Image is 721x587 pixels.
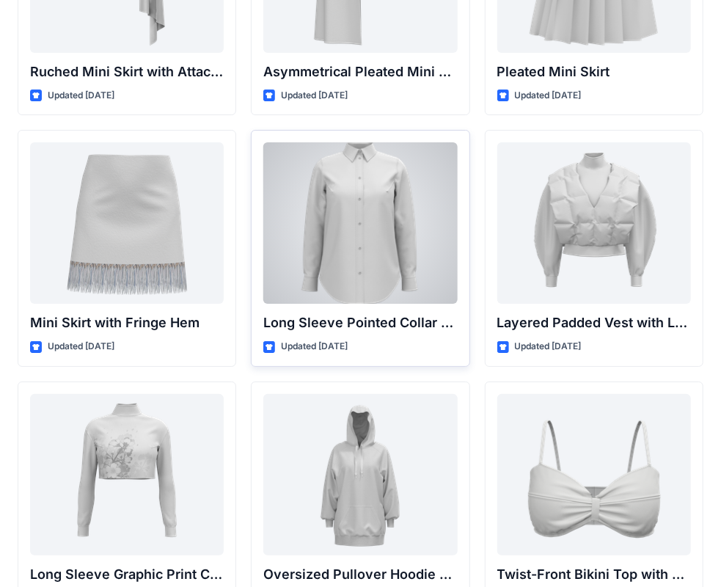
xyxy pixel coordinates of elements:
p: Mini Skirt with Fringe Hem [30,313,224,333]
p: Oversized Pullover Hoodie with Front Pocket [263,564,457,585]
p: Updated [DATE] [515,88,582,103]
p: Updated [DATE] [281,339,348,354]
p: Updated [DATE] [515,339,582,354]
p: Ruched Mini Skirt with Attached Draped Panel [30,62,224,82]
p: Updated [DATE] [48,339,114,354]
a: Layered Padded Vest with Long Sleeve Top [497,142,691,304]
p: Pleated Mini Skirt [497,62,691,82]
a: Long Sleeve Pointed Collar Button-Up Shirt [263,142,457,304]
a: Mini Skirt with Fringe Hem [30,142,224,304]
p: Long Sleeve Pointed Collar Button-Up Shirt [263,313,457,333]
p: Updated [DATE] [48,88,114,103]
a: Long Sleeve Graphic Print Cropped Turtleneck [30,394,224,555]
p: Long Sleeve Graphic Print Cropped Turtleneck [30,564,224,585]
p: Asymmetrical Pleated Mini Skirt with Drape [263,62,457,82]
p: Updated [DATE] [281,88,348,103]
a: Oversized Pullover Hoodie with Front Pocket [263,394,457,555]
p: Twist-Front Bikini Top with Thin Straps [497,564,691,585]
p: Layered Padded Vest with Long Sleeve Top [497,313,691,333]
a: Twist-Front Bikini Top with Thin Straps [497,394,691,555]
